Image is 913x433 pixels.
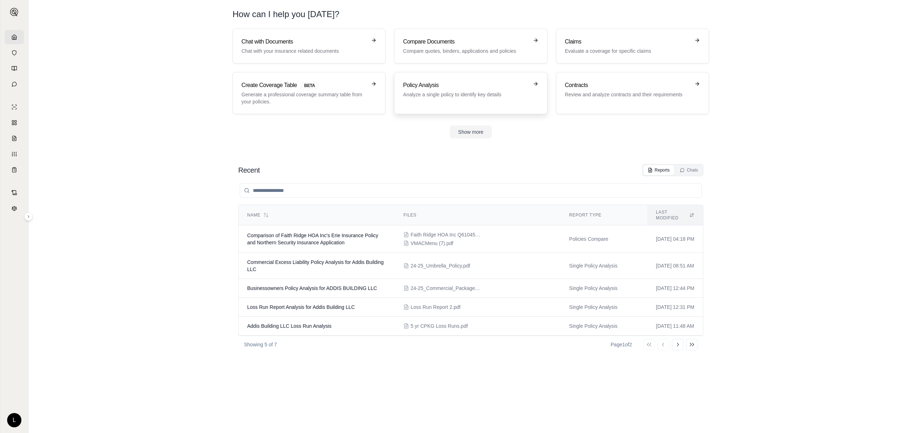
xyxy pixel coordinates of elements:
p: Generate a professional coverage summary table from your policies. [241,91,367,105]
div: Chats [680,167,698,173]
a: ContractsReview and analyze contracts and their requirements [556,72,709,114]
td: Single Policy Analysis [561,253,647,279]
th: Files [395,205,561,225]
a: Home [5,30,24,44]
a: Coverage Table [5,163,24,177]
a: Documents Vault [5,46,24,60]
div: Name [247,212,386,218]
td: Single Policy Analysis [561,298,647,317]
button: Expand sidebar [7,5,21,19]
a: Prompt Library [5,61,24,76]
span: 24-25_Commercial_Package_Policy.pdf [410,285,482,292]
span: Comparison of Faith Ridge HOA Inc's Erie Insurance Policy and Northern Security Insurance Applica... [247,233,378,245]
button: Chats [675,165,702,175]
a: Legal Search Engine [5,201,24,215]
a: Claim Coverage [5,131,24,146]
a: Chat with DocumentsChat with your insurance related documents [233,29,386,63]
span: BETA [300,82,319,90]
p: Analyze a single policy to identify key details [403,91,528,98]
th: Report Type [561,205,647,225]
p: Review and analyze contracts and their requirements [565,91,690,98]
p: Compare quotes, binders, applications and policies [403,47,528,55]
td: [DATE] 08:51 AM [647,253,703,279]
h3: Chat with Documents [241,37,367,46]
span: Loss Run Report Analysis for Addis Building LLC [247,304,355,310]
a: ClaimsEvaluate a coverage for specific claims [556,29,709,63]
span: Commercial Excess Liability Policy Analysis for Addis Building LLC [247,259,384,272]
div: Reports [648,167,670,173]
span: 24-25_Umbrella_Policy.pdf [410,262,470,269]
span: Faith Ridge HOA Inc Q610457595.pdf [410,231,482,238]
h2: Recent [238,165,260,175]
div: L [7,413,21,427]
span: Addis Building LLC Loss Run Analysis [247,323,332,329]
td: [DATE] 04:18 PM [647,225,703,253]
span: VMACMenu (7).pdf [410,240,453,247]
td: [DATE] 12:31 PM [647,298,703,317]
div: Last modified [656,209,694,221]
a: Policy AnalysisAnalyze a single policy to identify key details [394,72,547,114]
h3: Claims [565,37,690,46]
div: Page 1 of 2 [611,341,632,348]
h3: Compare Documents [403,37,528,46]
p: Evaluate a coverage for specific claims [565,47,690,55]
button: Show more [450,126,492,138]
h1: How can I help you [DATE]? [233,9,709,20]
td: Single Policy Analysis [561,317,647,336]
a: Contract Analysis [5,185,24,200]
a: Chat [5,77,24,91]
td: Policies Compare [561,225,647,253]
h3: Contracts [565,81,690,90]
a: Single Policy [5,100,24,114]
a: Compare DocumentsCompare quotes, binders, applications and policies [394,29,547,63]
a: Policy Comparisons [5,116,24,130]
td: [DATE] 11:48 AM [647,317,703,336]
a: Custom Report [5,147,24,161]
td: Single Policy Analysis [561,279,647,298]
h3: Create Coverage Table [241,81,367,90]
p: Chat with your insurance related documents [241,47,367,55]
p: Showing 5 of 7 [244,341,277,348]
button: Reports [643,165,674,175]
a: Create Coverage TableBETAGenerate a professional coverage summary table from your policies. [233,72,386,114]
span: 5 yr CPKG Loss Runs.pdf [410,322,468,330]
span: Loss Run Report 2.pdf [410,304,460,311]
h3: Policy Analysis [403,81,528,90]
button: Expand sidebar [24,212,33,221]
span: Businessowners Policy Analysis for ADDIS BUILDING LLC [247,285,377,291]
img: Expand sidebar [10,8,19,16]
td: [DATE] 12:44 PM [647,279,703,298]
